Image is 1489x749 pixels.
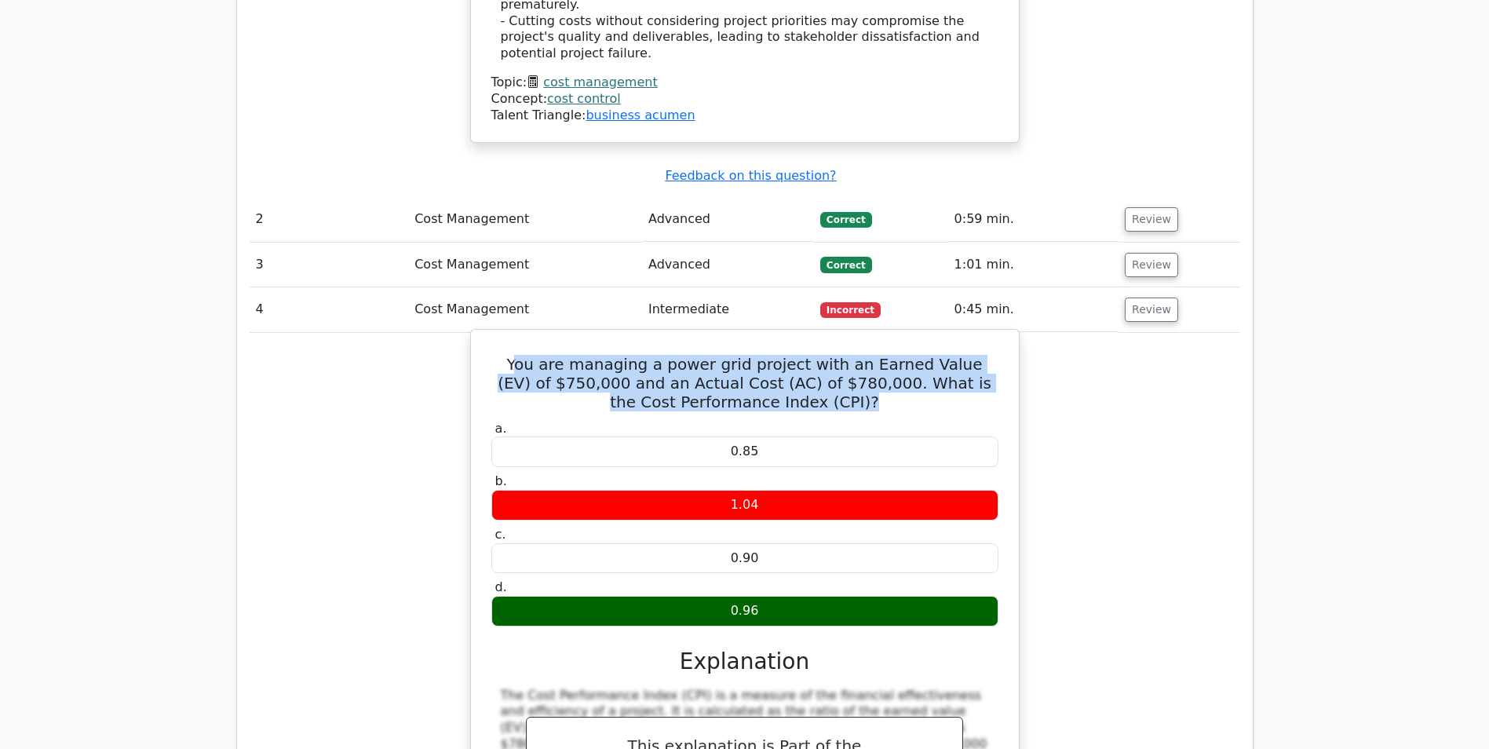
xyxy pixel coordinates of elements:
[642,197,814,242] td: Advanced
[586,108,695,122] a: business acumen
[250,243,409,287] td: 3
[408,243,642,287] td: Cost Management
[642,243,814,287] td: Advanced
[495,473,507,488] span: b.
[495,527,506,542] span: c.
[665,168,836,183] a: Feedback on this question?
[948,243,1119,287] td: 1:01 min.
[948,287,1119,332] td: 0:45 min.
[1125,207,1178,232] button: Review
[820,302,881,318] span: Incorrect
[491,75,998,123] div: Talent Triangle:
[491,437,998,467] div: 0.85
[1125,253,1178,277] button: Review
[408,197,642,242] td: Cost Management
[547,91,621,106] a: cost control
[491,596,998,627] div: 0.96
[495,579,507,594] span: d.
[1125,298,1178,322] button: Review
[948,197,1119,242] td: 0:59 min.
[491,75,998,91] div: Topic:
[820,257,871,272] span: Correct
[250,197,409,242] td: 2
[495,421,507,436] span: a.
[642,287,814,332] td: Intermediate
[490,355,1000,411] h5: You are managing a power grid project with an Earned Value (EV) of $750,000 and an Actual Cost (A...
[820,212,871,228] span: Correct
[491,490,998,521] div: 1.04
[408,287,642,332] td: Cost Management
[491,543,998,574] div: 0.90
[501,649,989,675] h3: Explanation
[250,287,409,332] td: 4
[491,91,998,108] div: Concept:
[543,75,657,90] a: cost management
